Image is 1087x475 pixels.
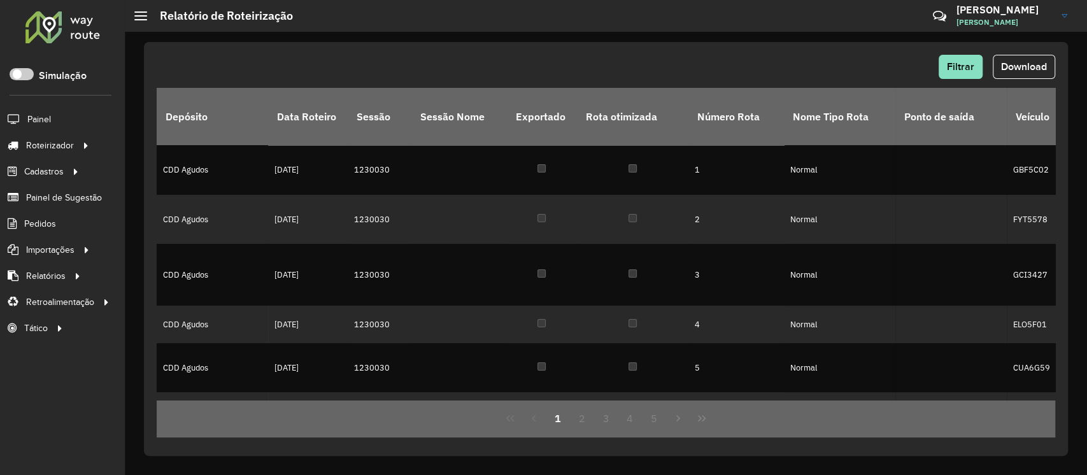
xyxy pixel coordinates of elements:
th: Sessão Nome [411,88,507,145]
td: ELO5F01 [1007,306,1070,343]
td: [DATE] [268,195,348,245]
button: Download [993,55,1055,79]
td: 6 [688,392,784,442]
td: Normal [784,244,895,306]
td: Normal [784,195,895,245]
td: Normal [784,392,895,442]
td: 2 [688,195,784,245]
span: Importações [26,243,75,257]
label: Simulação [39,68,87,83]
td: 1230030 [348,343,411,393]
span: Painel [27,113,51,126]
td: 1 [688,145,784,195]
h2: Relatório de Roteirização [147,9,293,23]
span: Cadastros [24,165,64,178]
h3: [PERSON_NAME] [956,4,1052,16]
th: Veículo [1007,88,1070,145]
span: Relatórios [26,269,66,283]
td: 1230030 [348,392,411,442]
button: Next Page [666,406,690,430]
th: Rota otimizada [577,88,688,145]
button: Filtrar [939,55,983,79]
span: Pedidos [24,217,56,230]
td: CDD Agudos [157,343,268,393]
span: Retroalimentação [26,295,94,309]
button: 2 [570,406,594,430]
td: 1230030 [348,244,411,306]
td: 1230030 [348,195,411,245]
td: CDD Agudos [157,306,268,343]
th: Sessão [348,88,411,145]
th: Data Roteiro [268,88,348,145]
td: [DATE] [268,343,348,393]
td: [DATE] [268,244,348,306]
th: Exportado [507,88,577,145]
td: [DATE] [268,145,348,195]
span: Tático [24,322,48,335]
td: 3 [688,244,784,306]
td: Normal [784,343,895,393]
button: 1 [546,406,570,430]
button: 3 [594,406,618,430]
td: FKP0118 [1007,392,1070,442]
th: Número Rota [688,88,784,145]
td: GCI3427 [1007,244,1070,306]
span: Roteirizador [26,139,74,152]
td: 1230030 [348,145,411,195]
td: FYT5578 [1007,195,1070,245]
td: CDD Agudos [157,392,268,442]
span: [PERSON_NAME] [956,17,1052,28]
button: 5 [642,406,666,430]
a: Contato Rápido [926,3,953,30]
td: [DATE] [268,306,348,343]
td: GBF5C02 [1007,145,1070,195]
td: CDD Agudos [157,195,268,245]
span: Filtrar [947,61,974,72]
td: 1230030 [348,306,411,343]
td: 5 [688,343,784,393]
th: Nome Tipo Rota [784,88,895,145]
td: [DATE] [268,392,348,442]
td: CUA6G59 [1007,343,1070,393]
td: CDD Agudos [157,244,268,306]
td: Normal [784,306,895,343]
button: 4 [618,406,642,430]
span: Download [1001,61,1047,72]
th: Depósito [157,88,268,145]
th: Ponto de saída [895,88,1007,145]
td: 4 [688,306,784,343]
button: Last Page [690,406,714,430]
td: Normal [784,145,895,195]
td: CDD Agudos [157,145,268,195]
span: Painel de Sugestão [26,191,102,204]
